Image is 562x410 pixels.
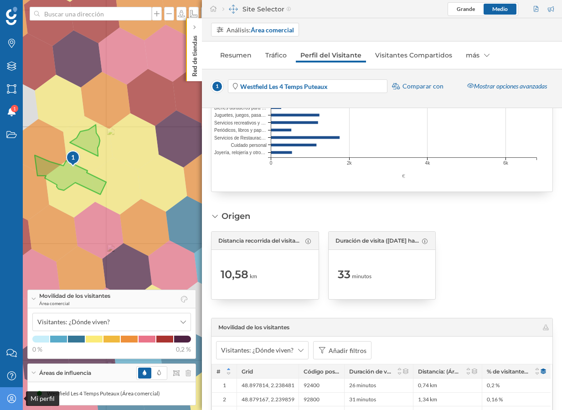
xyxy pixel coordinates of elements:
div: Grid [237,364,299,378]
a: Tráfico [261,48,291,62]
div: Site Selector [222,5,291,14]
span: 1 [211,80,223,93]
span: Código postal: (Área comercial) ([DATE] hasta [DATE]) [304,368,340,375]
span: 1,34 km [418,396,437,403]
span: Distancia: (Área comercial) ([DATE] hasta [DATE]) [418,368,460,375]
span: 92800 [304,396,320,403]
span: 31 minutos [349,396,376,403]
div: Westfield Les 4 Temps Puteaux (Área comercial) [47,389,165,398]
text: 2k [347,161,352,166]
span: Juguetes, juegos, pasatiempos, equipamiento deportivo, jardín y mascotas [214,112,267,119]
div: 1 [66,150,79,166]
div: 48.879167, 2.239859 [237,392,299,406]
span: Distancia recorrida del visitante ([DATE] hasta [DATE]) [218,237,303,245]
span: 0,74 km [418,382,437,389]
img: Geoblink Logo [6,7,17,25]
a: Visitantes Compartidos [371,48,457,62]
div: Mostrar opciones avanzadas [462,78,552,94]
span: Grande [457,5,475,12]
span: Visitantes: ¿Dónde viven? [221,346,294,355]
span: km [250,272,257,280]
span: Joyería, relojería y otros efectos personales [214,149,267,156]
strong: Westfield Les 4 Temps Puteaux [240,83,328,90]
span: 0 % [32,345,42,354]
span: Duración de visita: (Área comercial) ([DATE] hasta [DATE]) [349,368,392,375]
div: # [212,364,237,378]
div: Añadir filtros [329,346,366,355]
text: 6k [503,161,509,166]
span: Visitantes: ¿Dónde viven? [37,317,110,327]
text: 4k [425,161,431,166]
span: Movilidad de los visitantes [39,292,110,300]
span: 0,2 % [487,382,500,389]
div: más [461,48,494,62]
p: Red de tiendas [190,32,199,77]
a: Perfil del Visitante [296,48,366,62]
span: Duración de visita ([DATE] hasta [DATE]) [335,237,420,245]
div: 1 [212,379,237,392]
span: % de visitantes: (Área comercial) ([DATE] hasta [DATE]) [487,368,529,375]
span: 10,58 [221,267,248,282]
div: 2 [212,392,237,406]
span: 92400 [304,382,320,389]
span: Servicios de Restauración [214,134,267,141]
span: 33 [338,267,351,282]
span: Comparar con [402,82,443,91]
div: Origen [222,210,250,222]
img: pois-map-marker.svg [66,150,81,168]
div: 48.897814, 2.238481 [237,379,299,392]
div: Análisis: [227,25,294,35]
div: Mi perfil [26,391,59,406]
span: minutos [352,272,371,280]
div: 1 [66,153,81,162]
span: Movilidad de los visitantes [218,323,289,332]
span: 0,2 % [176,345,191,354]
span: Medio [492,5,508,12]
span: Support [19,6,52,15]
span: Áreas de influencia [39,369,91,377]
text: € [402,172,405,179]
span: Periódicos, libros y papelería [214,127,267,134]
span: 0,16 % [487,396,503,403]
img: dashboards-manager.svg [229,5,238,14]
a: Resumen [216,48,256,62]
span: 1 [13,104,16,113]
span: 26 minutos [349,382,376,389]
span: Servicios recreativos y culturales [214,119,267,126]
span: Área comercial [39,300,110,306]
strong: Área comercial [251,26,294,34]
text: 0 [270,161,273,166]
span: Cuidado personal [231,141,267,148]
